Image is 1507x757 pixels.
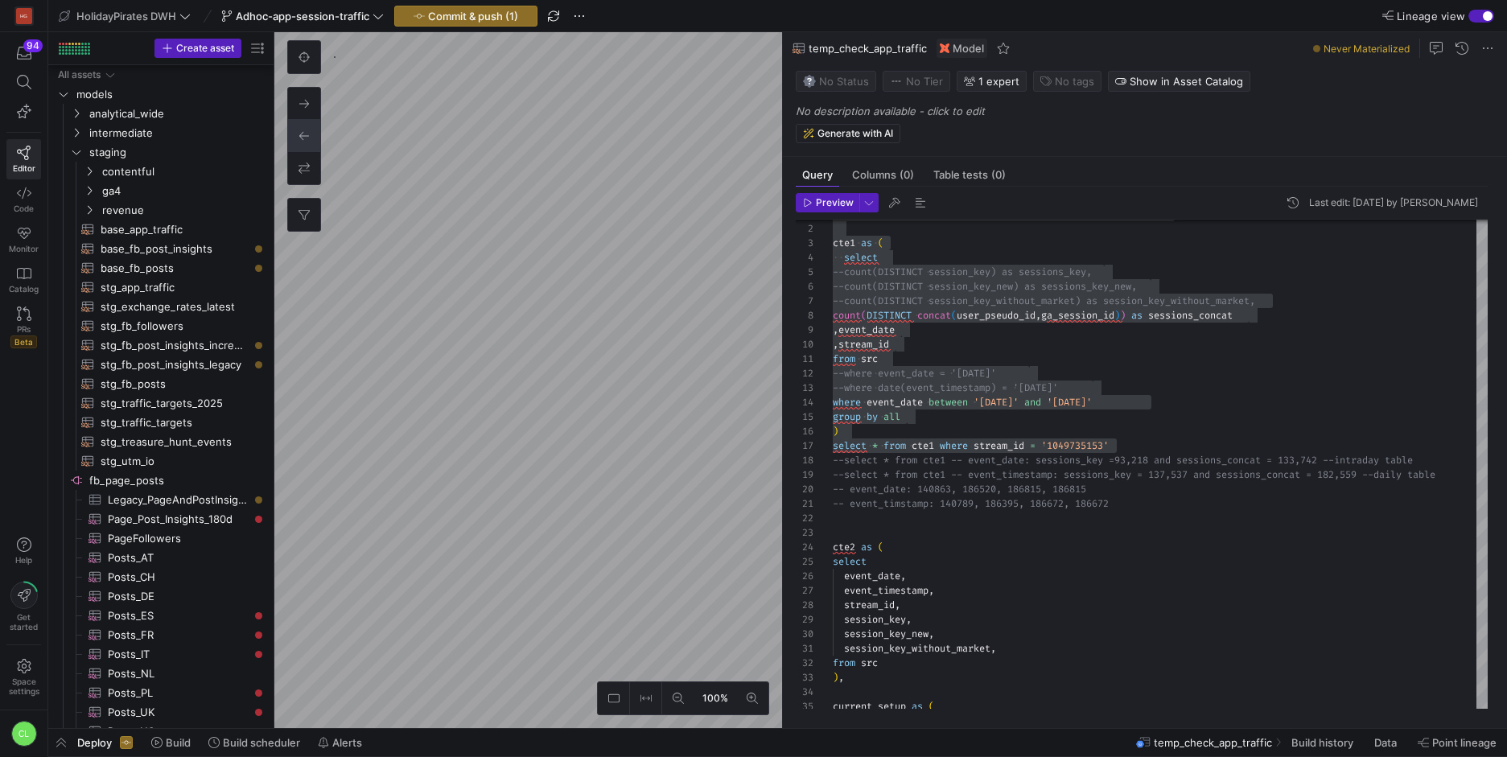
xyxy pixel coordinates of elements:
div: 15 [796,409,813,424]
span: Preview [816,197,854,208]
button: HolidayPirates DWH [55,6,195,27]
div: Press SPACE to select this row. [55,529,267,548]
div: Press SPACE to select this row. [55,374,267,393]
span: -- event_timstamp: 140789, 186395, 186672, 186672 [833,497,1109,510]
span: No Tier [890,75,943,88]
button: Generate with AI [796,124,900,143]
span: stream_id [974,439,1024,452]
div: 2 [796,221,813,236]
a: Code [6,179,41,220]
button: Build [144,729,198,756]
span: No tags [1055,75,1094,88]
span: , [906,613,912,626]
span: stg_fb_post_insights_increment​​​​​​​​​​ [101,336,249,355]
div: 94 [23,39,43,52]
div: 29 [796,612,813,627]
span: session_key_without_market [844,642,990,655]
span: concat [917,309,951,322]
span: Table tests [933,170,1006,180]
span: ) [1120,309,1126,322]
span: --where event_date = '[DATE]' [833,367,996,380]
p: No description available - click to edit [796,105,1501,117]
div: 33 [796,670,813,685]
div: 28 [796,598,813,612]
div: 14 [796,395,813,409]
span: Page_Post_Insights_180d​​​​​​​​​ [108,510,249,529]
a: HG [6,2,41,30]
span: Get started [10,612,38,632]
span: PRs [17,324,31,334]
span: -- event_date: 140863, 186520, 186815, 186815 [833,483,1086,496]
button: Preview [796,193,859,212]
span: ) [1114,309,1120,322]
span: , [928,584,934,597]
span: ssion_key_without_market, [1114,294,1255,307]
span: models [76,85,265,104]
a: PageFollowers​​​​​​​​​ [55,529,267,548]
span: sessions_concat [1148,309,1233,322]
a: stg_treasure_hunt_events​​​​​​​​​​ [55,432,267,451]
span: '[DATE]' [974,396,1019,409]
span: Build history [1291,736,1353,749]
div: 9 [796,323,813,337]
button: Create asset [154,39,241,58]
a: PRsBeta [6,300,41,355]
button: Alerts [311,729,369,756]
span: able [1390,454,1413,467]
span: Lineage view [1397,10,1465,23]
a: Catalog [6,260,41,300]
span: '1049735153' [1041,439,1109,452]
div: Press SPACE to select this row. [55,123,267,142]
span: , [990,642,996,655]
span: Catalog [9,284,39,294]
span: Posts_US​​​​​​​​​ [108,722,249,741]
div: Press SPACE to select this row. [55,142,267,162]
span: Deploy [77,736,112,749]
div: Press SPACE to select this row. [55,84,267,104]
div: Press SPACE to select this row. [55,644,267,664]
span: Point lineage [1432,736,1497,749]
div: 13 [796,381,813,395]
span: Commit & push (1) [428,10,518,23]
span: , [928,627,934,640]
span: cte1 [833,237,855,249]
span: as [1131,309,1143,322]
a: Posts_CH​​​​​​​​​ [55,567,267,586]
a: Posts_IT​​​​​​​​​ [55,644,267,664]
div: Last edit: [DATE] by [PERSON_NAME] [1309,197,1478,208]
span: 1 expert [978,75,1019,88]
button: CL [6,717,41,751]
span: key = 137,537 and sessions_concat = 182,559 --dail [1114,468,1396,481]
div: 10 [796,337,813,352]
div: Press SPACE to select this row. [55,278,267,297]
span: ga4 [102,182,265,200]
span: event_date [844,570,900,582]
span: stg_utm_io​​​​​​​​​​ [101,452,249,471]
a: Posts_AT​​​​​​​​​ [55,548,267,567]
span: --select * from cte1 -- event_timestamp: sessions_ [833,468,1114,481]
div: Press SPACE to select this row. [55,413,267,432]
span: , [1036,309,1041,322]
span: select [844,251,878,264]
div: 5 [796,265,813,279]
a: stg_traffic_targets_2025​​​​​​​​​​ [55,393,267,413]
span: Generate with AI [817,128,893,139]
span: as [912,700,923,713]
a: Monitor [6,220,41,260]
span: user_pseudo_id [957,309,1036,322]
span: ( [878,237,883,249]
span: Build scheduler [223,736,300,749]
span: stg_fb_post_insights_legacy​​​​​​​​​​ [101,356,249,374]
div: 12 [796,366,813,381]
div: CL [11,721,37,747]
span: Alerts [332,736,362,749]
span: staging [89,143,265,162]
a: base_fb_post_insights​​​​​​​​​​ [55,239,267,258]
span: Posts_PL​​​​​​​​​ [108,684,249,702]
div: Press SPACE to select this row. [55,335,267,355]
div: 18 [796,453,813,467]
div: 31 [796,641,813,656]
a: stg_utm_io​​​​​​​​​​ [55,451,267,471]
a: Posts_ES​​​​​​​​​ [55,606,267,625]
span: (0) [900,170,914,180]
